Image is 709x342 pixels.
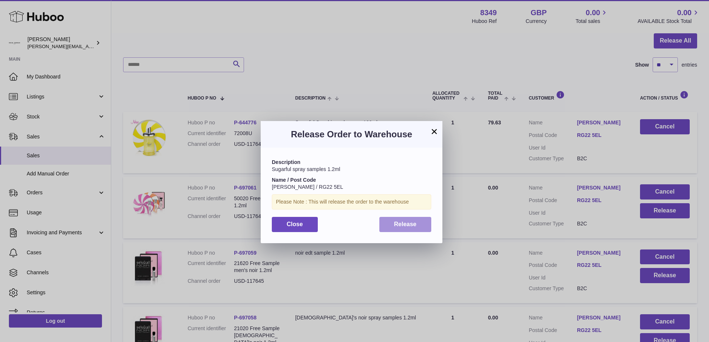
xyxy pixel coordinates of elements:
strong: Description [272,159,300,165]
button: Release [379,217,432,232]
button: × [430,127,439,136]
span: Close [287,221,303,227]
button: Close [272,217,318,232]
h3: Release Order to Warehouse [272,128,431,140]
span: [PERSON_NAME] / RG22 5EL [272,184,343,190]
span: Sugarful spray samples 1.2ml [272,166,340,172]
span: Release [394,221,417,227]
strong: Name / Post Code [272,177,316,183]
div: Please Note : This will release the order to the warehouse [272,194,431,209]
